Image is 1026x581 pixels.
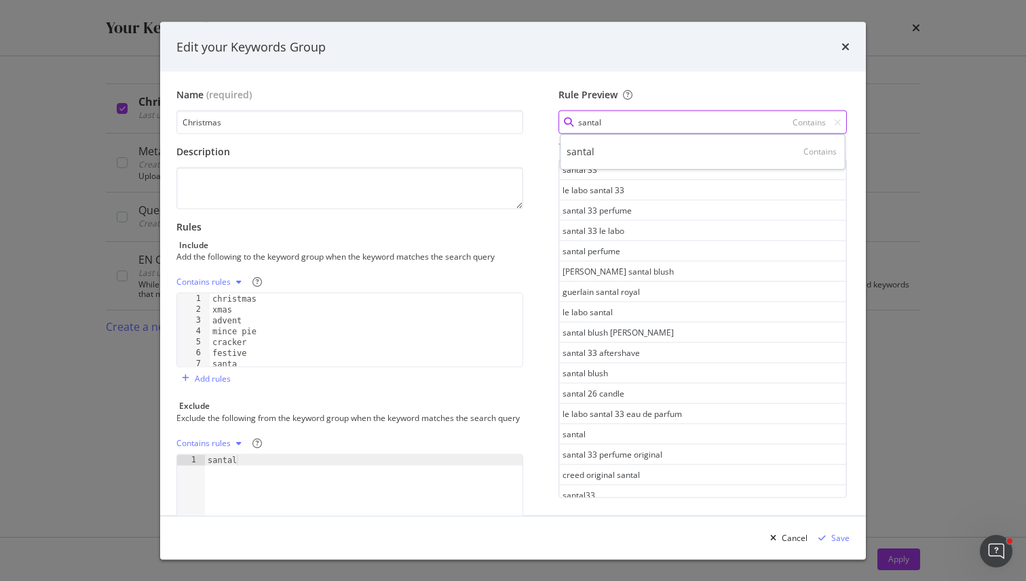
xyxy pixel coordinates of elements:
div: Contains [793,117,826,128]
div: creed original santal [559,465,846,485]
div: Exclude [179,400,210,412]
div: 2 [177,304,210,315]
div: 1 [177,454,205,465]
span: (required) [206,88,252,102]
div: Exclude the following from the keyword group when the keyword matches the search query [176,412,520,423]
div: Save [831,532,850,543]
input: Enter a name [176,111,523,134]
button: Contains rules [176,432,247,454]
div: santal 33 le labo [559,221,846,241]
div: santal [567,145,594,159]
div: santal 33 perfume original [559,445,846,465]
button: Cancel [765,527,807,548]
input: Choose one of your rules to preview the keywords [558,111,847,134]
div: santal33 [559,485,846,506]
div: le labo santal 33 eau de parfum [559,404,846,424]
div: [PERSON_NAME] santal blush [559,262,846,282]
div: santal 33 aftershave [559,343,846,363]
iframe: Intercom live chat [980,535,1012,567]
div: Name [176,88,204,102]
div: le labo santal 33 [559,180,846,201]
div: guerlain santal royal [559,282,846,302]
button: Add rules [176,367,231,389]
div: Edit your Keywords Group [176,38,326,56]
div: santal 33 [559,160,846,180]
div: modal [160,22,866,559]
div: Description [176,145,523,159]
div: Cancel [782,532,807,543]
div: santal 33 perfume [559,201,846,221]
div: 1 [177,294,210,304]
div: 4 [177,326,210,337]
div: Rule Preview [558,88,847,102]
div: 5 [177,337,210,348]
div: santal perfume [559,241,846,262]
div: Rules [176,220,523,234]
div: Contains rules [176,439,231,447]
div: Include [179,239,208,251]
div: The following keywords will be excluded: [558,141,847,153]
button: Contains rules [176,271,247,293]
div: santal blush [PERSON_NAME] [559,323,846,343]
div: Add rules [195,372,231,384]
div: Contains rules [176,278,231,286]
div: Add the following to the keyword group when the keyword matches the search query [176,251,520,262]
div: 6 [177,348,210,359]
div: Contains [803,146,837,157]
div: 3 [177,315,210,326]
button: Save [813,527,850,548]
div: le labo santal [559,302,846,323]
div: times [841,38,850,56]
div: 7 [177,359,210,369]
div: santal [559,424,846,445]
div: santal 26 candle [559,384,846,404]
div: santal blush [559,363,846,384]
